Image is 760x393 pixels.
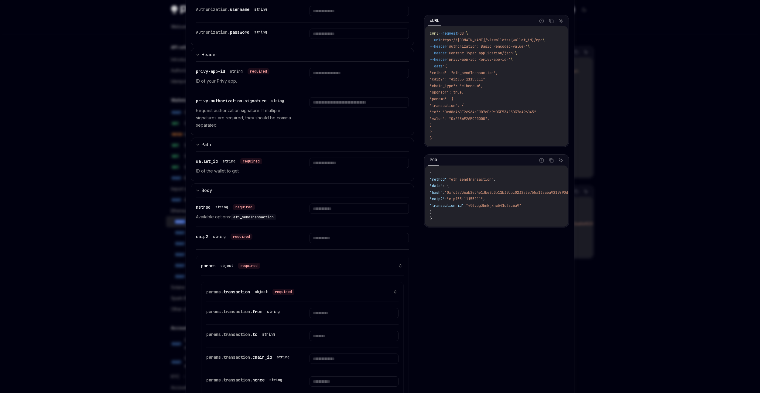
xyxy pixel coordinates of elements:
[206,288,294,296] div: params.transaction
[206,308,282,315] div: params.transaction.from
[196,167,295,175] p: ID of the wallet to get.
[430,31,438,36] span: curl
[206,376,285,384] div: params.transaction.nonce
[206,354,252,360] span: params.transaction.
[447,196,483,201] span: "eip155:11155111"
[206,289,223,295] span: params.
[238,263,260,269] div: required
[196,233,252,240] div: caip2
[252,377,265,383] span: nonce
[430,196,445,201] span: "caip2"
[252,354,272,360] span: chain_id
[538,17,546,25] button: Report incorrect code
[449,177,494,182] span: "eth_sendTransaction"
[447,57,511,62] span: 'privy-app-id: <privy-app-id>'
[196,29,230,35] span: Authorization.
[206,377,252,383] span: params.transaction.
[457,31,466,36] span: POST
[547,156,555,164] button: Copy the contents from the code block
[252,332,257,337] span: to
[430,84,483,88] span: "chain_type": "ethereum",
[430,57,447,62] span: --header
[201,262,260,269] div: params
[196,6,269,13] div: Authorization.username
[438,31,457,36] span: --request
[430,51,447,56] span: --header
[447,51,515,56] span: 'Content-Type: application/json'
[430,38,440,43] span: --url
[430,123,432,128] span: }
[494,177,496,182] span: ,
[430,103,464,108] span: "transaction": {
[483,196,485,201] span: ,
[196,159,218,164] span: wallet_id
[196,97,286,104] div: privy-authorization-signature
[196,213,295,220] p: Available options:
[191,48,414,61] button: expand input section
[515,51,517,56] span: \
[196,68,269,75] div: privy-app-id
[233,204,255,210] div: required
[428,17,441,24] div: cURL
[240,158,262,164] div: required
[196,98,266,104] span: privy-authorization-signature
[272,289,294,295] div: required
[430,183,443,188] span: "data"
[201,51,217,58] div: Header
[430,216,432,221] span: }
[206,309,252,314] span: params.transaction.
[196,203,255,211] div: method
[201,263,216,268] span: params
[430,190,443,195] span: "hash"
[206,332,252,337] span: params.transaction.
[543,38,545,43] span: \
[196,158,262,165] div: wallet_id
[430,77,487,82] span: "caip2": "eip155:11155111",
[466,203,521,208] span: "y90vpg3bnkjxhw541c2zc6a9"
[547,17,555,25] button: Copy the contents from the code block
[206,331,277,338] div: params.transaction.to
[201,141,211,148] div: Path
[230,7,249,12] span: username
[196,204,211,210] span: method
[443,64,447,69] span: '{
[430,97,453,101] span: "params": {
[201,187,212,194] div: Body
[557,156,565,164] button: Ask AI
[466,31,468,36] span: \
[252,309,262,314] span: from
[430,64,443,69] span: --data
[233,215,274,220] span: eth_sendTransaction
[191,183,414,197] button: expand input section
[430,203,464,208] span: "transaction_id"
[430,70,498,75] span: "method": "eth_sendTransaction",
[430,170,432,175] span: {
[464,203,466,208] span: :
[447,44,528,49] span: 'Authorization: Basic <encoded-value>'
[196,29,269,36] div: Authorization.password
[447,177,449,182] span: :
[430,210,432,215] span: }
[430,110,538,114] span: "to": "0xd8dA6BF26964aF9D7eEd9e03E53415D37aA96045",
[430,129,432,134] span: }
[443,183,449,188] span: : {
[440,38,543,43] span: https://[DOMAIN_NAME]/v1/wallets/{wallet_id}/rpc
[230,29,249,35] span: password
[430,44,447,49] span: --header
[445,196,447,201] span: :
[231,234,252,240] div: required
[248,68,269,74] div: required
[443,190,445,195] span: :
[430,116,489,121] span: "value": "0x2386F26FC10000",
[430,136,434,141] span: }'
[196,77,295,85] p: ID of your Privy app.
[196,107,295,129] p: Request authorization signature. If multiple signatures are required, they should be comma separa...
[430,90,464,95] span: "sponsor": true,
[557,17,565,25] button: Ask AI
[428,156,439,164] div: 200
[196,7,230,12] span: Authorization.
[206,354,292,361] div: params.transaction.chain_id
[223,289,250,295] span: transaction
[196,234,208,239] span: caip2
[196,69,225,74] span: privy-app-id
